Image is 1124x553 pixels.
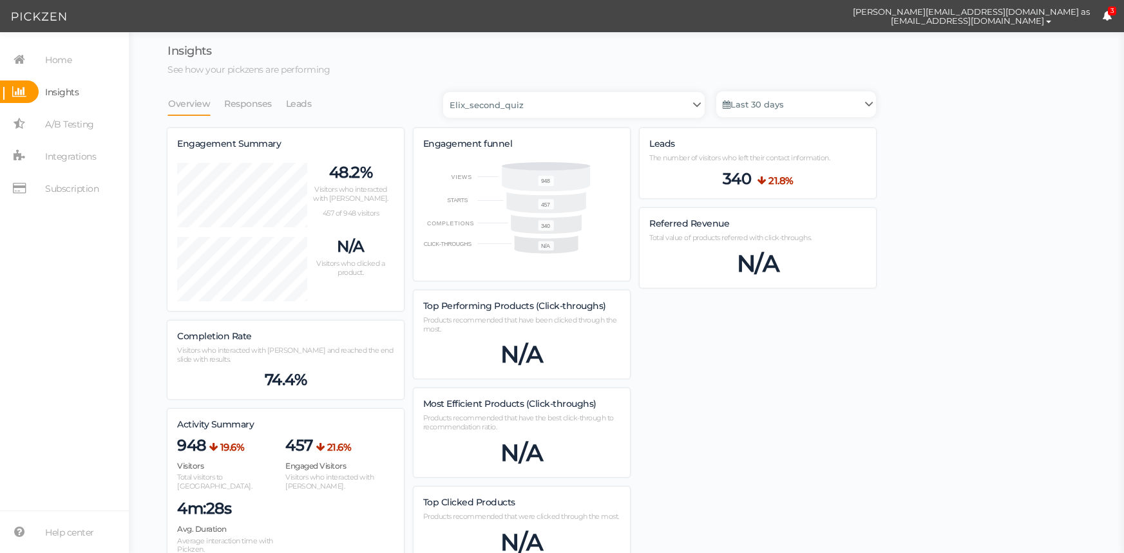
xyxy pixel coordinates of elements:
[649,138,675,150] label: Leads
[12,9,66,24] img: Pickzen logo
[220,441,245,453] b: 19.6%
[423,438,621,467] div: N/A
[177,346,393,364] span: Visitors who interacted with [PERSON_NAME] and reached the end slide with results.
[45,178,99,199] span: Subscription
[45,522,94,543] span: Help center
[716,91,876,117] a: Last 30 days
[649,218,729,229] span: Referred Revenue
[285,91,325,116] li: Leads
[423,300,606,312] span: Top Performing Products (Click-throughs)
[423,315,617,333] span: Products recommended that have been clicked through the most.
[841,1,1102,32] button: [PERSON_NAME][EMAIL_ADDRESS][DOMAIN_NAME] as [EMAIL_ADDRESS][DOMAIN_NAME]
[45,50,71,70] span: Home
[649,233,812,242] span: Total value of products referred with click-throughs.
[818,5,841,28] img: cd8312e7a6b0c0157f3589280924bf3e
[649,249,866,278] div: N/A
[177,473,252,491] span: Total visitors to [GEOGRAPHIC_DATA].
[177,138,281,149] span: Engagement Summary
[541,202,550,208] text: 457
[167,64,330,75] span: See how your pickzens are performing
[177,461,204,471] span: Visitors
[167,44,211,58] span: Insights
[423,398,596,409] span: Most Efficient Products (Click-throughs)
[313,185,388,203] span: Visitors who interacted with [PERSON_NAME].
[768,174,794,187] b: 21.8%
[224,91,272,116] a: Responses
[327,441,352,453] b: 21.6%
[45,114,94,135] span: A/B Testing
[316,259,385,277] span: Visitors who clicked a product.
[423,138,513,149] span: Engagement funnel
[265,370,307,389] span: 74.4%
[423,241,472,247] text: CLICK-THROUGHS
[853,7,1090,16] span: [PERSON_NAME][EMAIL_ADDRESS][DOMAIN_NAME] as
[423,512,619,521] span: Products recommended that were clicked through the most.
[177,436,206,455] span: 948
[177,525,285,533] h4: Avg. Duration
[177,418,254,430] span: Activity Summary
[541,178,550,184] text: 948
[307,209,394,218] p: 457 of 948 visitors
[167,91,211,116] a: Overview
[423,413,614,431] span: Products recommended that have the best click-through to recommendation ratio.
[423,340,621,369] div: N/A
[541,223,550,229] text: 340
[427,220,475,227] text: COMPLETIONS
[177,499,231,518] span: 4m:28s
[649,153,830,162] span: The number of visitors who left their contact information.
[723,169,752,189] span: 340
[1108,6,1117,16] span: 3
[307,237,394,256] p: N/A
[891,15,1044,26] span: [EMAIL_ADDRESS][DOMAIN_NAME]
[541,243,550,250] text: N/A
[447,197,468,203] text: STARTS
[285,436,313,455] span: 457
[285,91,312,116] a: Leads
[45,82,79,102] span: Insights
[285,461,346,471] span: Engaged Visitors
[423,496,515,508] span: Top Clicked Products
[307,163,394,182] p: 48.2%
[45,146,96,167] span: Integrations
[451,173,472,180] text: VIEWS
[285,473,374,491] span: Visitors who interacted with [PERSON_NAME].
[224,91,285,116] li: Responses
[177,330,252,342] span: Completion Rate
[167,91,224,116] li: Overview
